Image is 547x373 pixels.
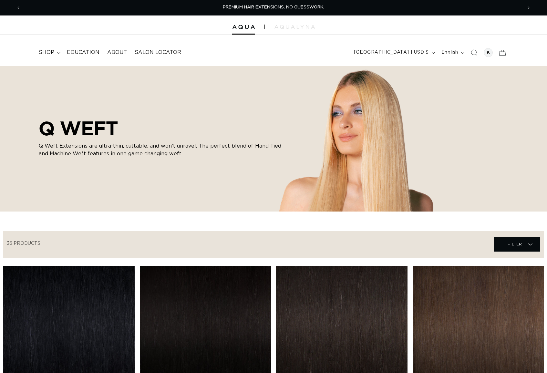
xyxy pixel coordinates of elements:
span: English [441,49,458,56]
summary: Search [467,46,481,60]
button: [GEOGRAPHIC_DATA] | USD $ [350,47,438,59]
summary: Filter [494,237,540,252]
img: Aqua Hair Extensions [232,25,255,29]
img: aqualyna.com [274,25,315,29]
span: 36 products [7,241,40,246]
h2: Q WEFT [39,117,284,140]
span: Filter [508,238,522,250]
button: English [438,47,467,59]
a: Education [63,45,103,60]
span: [GEOGRAPHIC_DATA] | USD $ [354,49,429,56]
span: shop [39,49,54,56]
span: Education [67,49,99,56]
a: Salon Locator [131,45,185,60]
span: PREMIUM HAIR EXTENSIONS. NO GUESSWORK. [223,5,324,9]
summary: shop [35,45,63,60]
a: About [103,45,131,60]
button: Next announcement [521,2,536,14]
button: Previous announcement [11,2,26,14]
p: Q Weft Extensions are ultra-thin, cuttable, and won’t unravel. The perfect blend of Hand Tied and... [39,142,284,158]
span: Salon Locator [135,49,181,56]
span: About [107,49,127,56]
